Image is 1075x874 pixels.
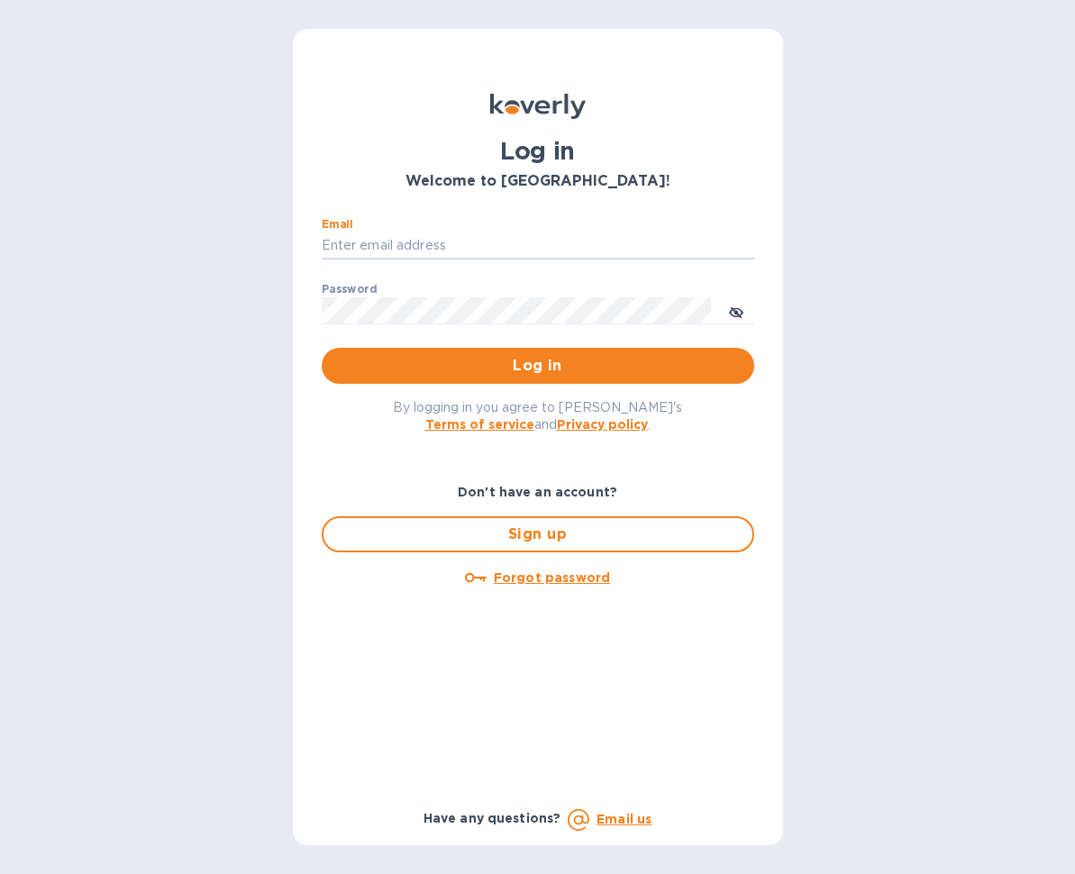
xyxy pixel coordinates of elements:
u: Forgot password [494,570,610,585]
b: Don't have an account? [458,485,617,499]
a: Privacy policy [557,417,648,432]
a: Email us [597,812,651,826]
label: Email [322,220,353,231]
h1: Log in [322,137,754,166]
b: Have any questions? [424,811,561,825]
h3: Welcome to [GEOGRAPHIC_DATA]! [322,173,754,190]
label: Password [322,285,377,296]
button: toggle password visibility [718,293,754,329]
span: Log in [336,355,740,377]
button: Log in [322,348,754,384]
a: Terms of service [425,417,534,432]
button: Sign up [322,516,754,552]
img: Koverly [490,94,586,119]
span: By logging in you agree to [PERSON_NAME]'s and . [393,400,682,432]
input: Enter email address [322,232,754,259]
span: Sign up [338,523,738,545]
